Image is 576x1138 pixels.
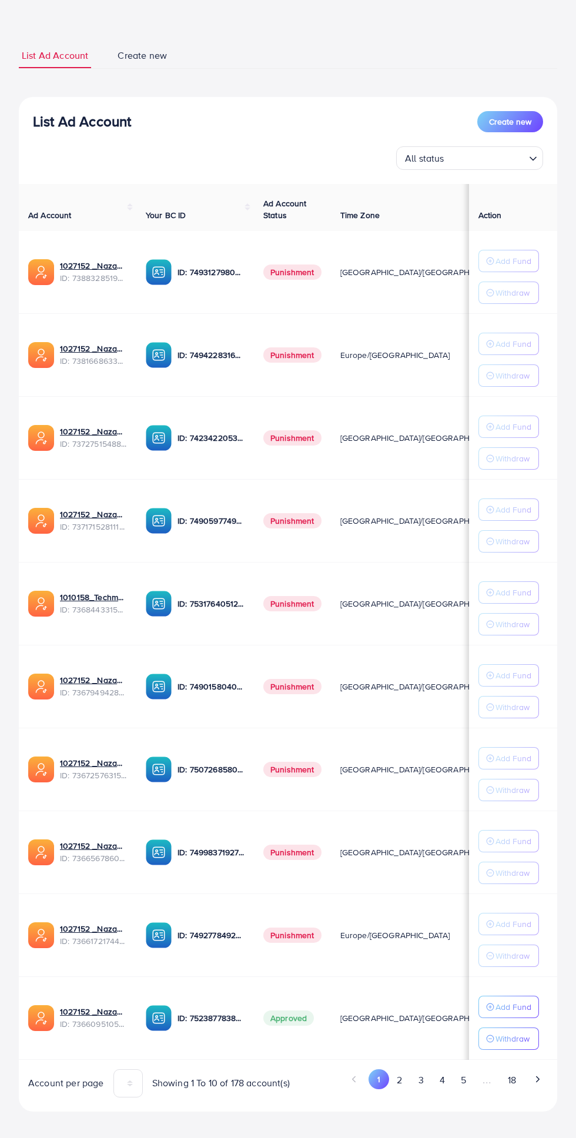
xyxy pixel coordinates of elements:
[60,1018,127,1030] span: ID: 7366095105679261697
[396,146,543,170] div: Search for option
[495,1032,530,1046] p: Withdraw
[526,1085,567,1129] iframe: Chat
[478,747,539,769] button: Add Fund
[477,111,543,132] button: Create new
[453,1069,474,1091] button: Go to page 5
[478,282,539,304] button: Withdraw
[478,945,539,967] button: Withdraw
[33,113,131,130] h3: List Ad Account
[60,1006,127,1030] div: <span class='underline'>1027152 _Nazaagency_006</span></br>7366095105679261697
[28,674,54,699] img: ic-ads-acc.e4c84228.svg
[60,674,127,686] a: 1027152 _Nazaagency_003
[263,265,322,280] span: Punishment
[60,840,127,852] a: 1027152 _Nazaagency_0051
[178,762,245,776] p: ID: 7507268580682137618
[178,1011,245,1025] p: ID: 7523877838957576209
[60,1006,127,1017] a: 1027152 _Nazaagency_006
[28,922,54,948] img: ic-ads-acc.e4c84228.svg
[60,426,127,437] a: 1027152 _Nazaagency_007
[297,1069,548,1091] ul: Pagination
[340,515,504,527] span: [GEOGRAPHIC_DATA]/[GEOGRAPHIC_DATA]
[478,581,539,604] button: Add Fund
[28,209,72,221] span: Ad Account
[178,514,245,528] p: ID: 7490597749134508040
[60,674,127,698] div: <span class='underline'>1027152 _Nazaagency_003</span></br>7367949428067450896
[500,1069,524,1091] button: Go to page 18
[527,1069,548,1089] button: Go to next page
[118,49,167,62] span: Create new
[495,866,530,880] p: Withdraw
[478,696,539,718] button: Withdraw
[60,687,127,698] span: ID: 7367949428067450896
[263,845,322,860] span: Punishment
[28,839,54,865] img: ic-ads-acc.e4c84228.svg
[478,862,539,884] button: Withdraw
[478,333,539,355] button: Add Fund
[60,757,127,769] a: 1027152 _Nazaagency_016
[495,337,531,351] p: Add Fund
[178,348,245,362] p: ID: 7494228316518858759
[478,664,539,687] button: Add Fund
[60,591,127,615] div: <span class='underline'>1010158_Techmanistan pk acc_1715599413927</span></br>7368443315504726017
[28,591,54,617] img: ic-ads-acc.e4c84228.svg
[495,585,531,600] p: Add Fund
[495,700,530,714] p: Withdraw
[28,757,54,782] img: ic-ads-acc.e4c84228.svg
[178,928,245,942] p: ID: 7492778492849930241
[478,996,539,1018] button: Add Fund
[146,591,172,617] img: ic-ba-acc.ded83a64.svg
[403,150,447,167] span: All status
[263,928,322,943] span: Punishment
[28,1005,54,1031] img: ic-ads-acc.e4c84228.svg
[146,922,172,948] img: ic-ba-acc.ded83a64.svg
[60,757,127,781] div: <span class='underline'>1027152 _Nazaagency_016</span></br>7367257631523782657
[263,679,322,694] span: Punishment
[340,1012,504,1024] span: [GEOGRAPHIC_DATA]/[GEOGRAPHIC_DATA]
[495,503,531,517] p: Add Fund
[178,265,245,279] p: ID: 7493127980932333584
[28,342,54,368] img: ic-ads-acc.e4c84228.svg
[263,198,307,221] span: Ad Account Status
[178,680,245,694] p: ID: 7490158040596217873
[60,272,127,284] span: ID: 7388328519014645761
[263,430,322,446] span: Punishment
[60,438,127,450] span: ID: 7372751548805726224
[60,840,127,864] div: <span class='underline'>1027152 _Nazaagency_0051</span></br>7366567860828749825
[60,260,127,272] a: 1027152 _Nazaagency_019
[495,369,530,383] p: Withdraw
[263,1010,314,1026] span: Approved
[369,1069,389,1089] button: Go to page 1
[389,1069,410,1091] button: Go to page 2
[146,674,172,699] img: ic-ba-acc.ded83a64.svg
[263,347,322,363] span: Punishment
[478,530,539,553] button: Withdraw
[60,508,127,520] a: 1027152 _Nazaagency_04
[60,521,127,533] span: ID: 7371715281112170513
[146,425,172,451] img: ic-ba-acc.ded83a64.svg
[340,209,380,221] span: Time Zone
[495,420,531,434] p: Add Fund
[495,917,531,931] p: Add Fund
[410,1069,431,1091] button: Go to page 3
[478,250,539,272] button: Add Fund
[495,617,530,631] p: Withdraw
[60,355,127,367] span: ID: 7381668633665093648
[489,116,531,128] span: Create new
[28,259,54,285] img: ic-ads-acc.e4c84228.svg
[178,845,245,859] p: ID: 7499837192777400321
[152,1076,290,1090] span: Showing 1 To 10 of 178 account(s)
[146,757,172,782] img: ic-ba-acc.ded83a64.svg
[146,839,172,865] img: ic-ba-acc.ded83a64.svg
[431,1069,453,1091] button: Go to page 4
[478,1027,539,1050] button: Withdraw
[60,508,127,533] div: <span class='underline'>1027152 _Nazaagency_04</span></br>7371715281112170513
[340,681,504,692] span: [GEOGRAPHIC_DATA]/[GEOGRAPHIC_DATA]
[60,769,127,781] span: ID: 7367257631523782657
[448,148,524,167] input: Search for option
[495,254,531,268] p: Add Fund
[340,598,504,610] span: [GEOGRAPHIC_DATA]/[GEOGRAPHIC_DATA]
[28,1076,104,1090] span: Account per page
[146,342,172,368] img: ic-ba-acc.ded83a64.svg
[340,764,504,775] span: [GEOGRAPHIC_DATA]/[GEOGRAPHIC_DATA]
[60,426,127,450] div: <span class='underline'>1027152 _Nazaagency_007</span></br>7372751548805726224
